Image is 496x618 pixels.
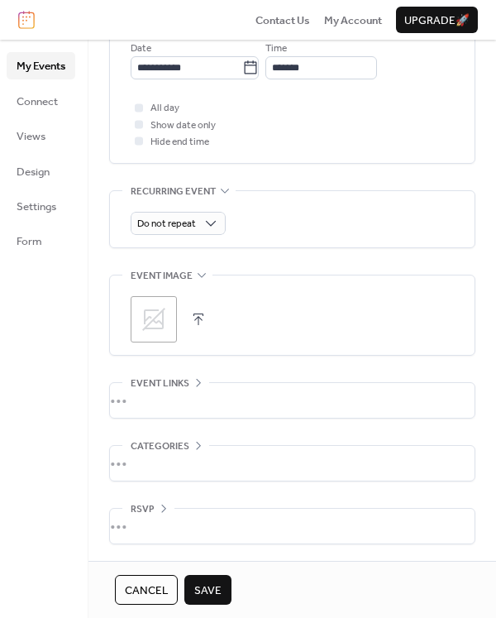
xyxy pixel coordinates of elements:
span: Date [131,41,151,57]
span: Settings [17,199,56,215]
a: Contact Us [255,12,310,28]
a: Settings [7,193,75,219]
span: Categories [131,438,189,455]
span: Upgrade 🚀 [404,12,470,29]
a: Connect [7,88,75,114]
a: Form [7,228,75,254]
span: My Events [17,58,65,74]
span: Show date only [150,117,216,134]
span: Form [17,233,42,250]
div: ••• [110,383,475,418]
span: Hide end time [150,134,209,151]
img: logo [18,11,35,29]
span: RSVP [131,501,155,518]
span: Cancel [125,582,168,599]
span: Recurring event [131,183,216,199]
span: All day [150,100,179,117]
button: Upgrade🚀 [396,7,478,33]
button: Save [184,575,231,605]
button: Cancel [115,575,178,605]
a: My Events [7,52,75,79]
span: Design [17,164,50,180]
span: Views [17,128,45,145]
span: Do not repeat [137,214,196,233]
span: Event links [131,376,189,392]
span: Event image [131,268,193,285]
span: My Account [324,12,382,29]
div: ••• [110,509,475,544]
span: Contact Us [255,12,310,29]
a: Views [7,122,75,149]
div: ••• [110,446,475,481]
div: ; [131,296,177,343]
span: Save [194,582,222,599]
a: My Account [324,12,382,28]
a: Design [7,158,75,184]
span: Time [265,41,287,57]
span: Connect [17,93,58,110]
